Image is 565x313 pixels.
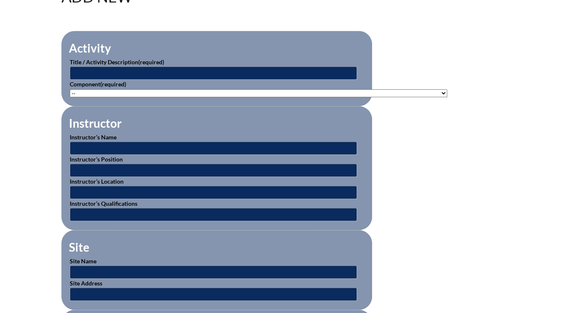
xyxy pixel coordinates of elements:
[70,89,447,97] select: activity_component[data][]
[68,116,122,130] legend: Instructor
[70,280,102,287] label: Site Address
[70,156,123,163] label: Instructor’s Position
[68,41,112,55] legend: Activity
[68,240,90,254] legend: Site
[100,81,126,88] span: (required)
[70,257,96,265] label: Site Name
[70,134,117,141] label: Instructor’s Name
[70,178,124,185] label: Instructor’s Location
[138,58,164,66] span: (required)
[70,58,164,66] label: Title / Activity Description
[70,81,126,88] label: Component
[70,200,137,207] label: Instructor’s Qualifications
